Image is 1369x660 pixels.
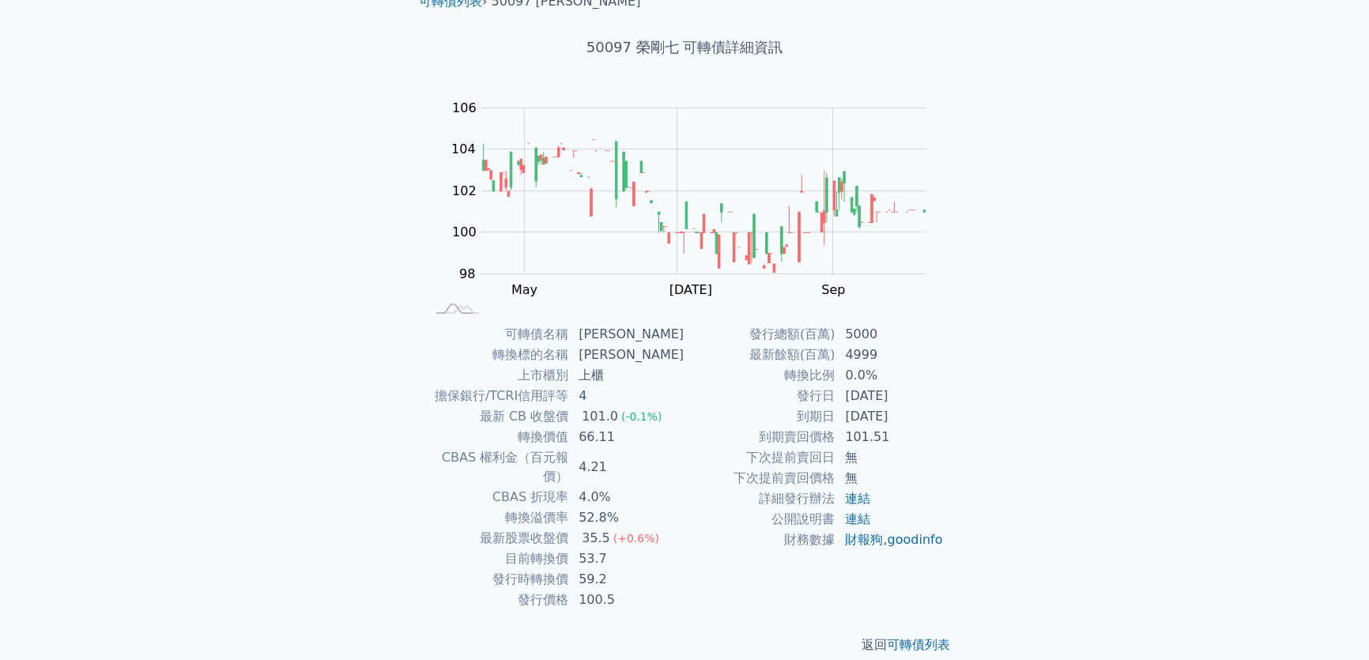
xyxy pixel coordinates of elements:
[569,590,684,610] td: 100.5
[425,507,569,528] td: 轉換溢價率
[887,532,942,547] a: goodinfo
[621,410,662,423] span: (-0.1%)
[684,488,835,509] td: 詳細發行辦法
[425,427,569,447] td: 轉換價值
[835,530,944,550] td: ,
[684,427,835,447] td: 到期賣回價格
[684,345,835,365] td: 最新餘額(百萬)
[425,324,569,345] td: 可轉債名稱
[569,427,684,447] td: 66.11
[845,491,870,506] a: 連結
[569,569,684,590] td: 59.2
[887,637,950,652] a: 可轉債列表
[684,447,835,468] td: 下次提前賣回日
[684,365,835,386] td: 轉換比例
[425,406,569,427] td: 最新 CB 收盤價
[452,100,477,115] tspan: 106
[684,468,835,488] td: 下次提前賣回價格
[835,406,944,427] td: [DATE]
[459,266,475,281] tspan: 98
[425,569,569,590] td: 發行時轉換價
[425,447,569,487] td: CBAS 權利金（百元報價）
[569,447,684,487] td: 4.21
[684,509,835,530] td: 公開說明書
[452,224,477,239] tspan: 100
[835,447,944,468] td: 無
[569,324,684,345] td: [PERSON_NAME]
[845,511,870,526] a: 連結
[451,141,476,157] tspan: 104
[835,324,944,345] td: 5000
[569,386,684,406] td: 4
[684,530,835,550] td: 財務數據
[845,532,883,547] a: 財報狗
[569,507,684,528] td: 52.8%
[569,365,684,386] td: 上櫃
[684,324,835,345] td: 發行總額(百萬)
[452,183,477,198] tspan: 102
[425,345,569,365] td: 轉換標的名稱
[835,365,944,386] td: 0.0%
[425,528,569,549] td: 最新股票收盤價
[684,406,835,427] td: 到期日
[569,487,684,507] td: 4.0%
[684,386,835,406] td: 發行日
[669,282,712,297] tspan: [DATE]
[425,590,569,610] td: 發行價格
[406,635,963,654] p: 返回
[425,549,569,569] td: 目前轉換價
[511,282,537,297] tspan: May
[425,487,569,507] td: CBAS 折現率
[613,532,659,545] span: (+0.6%)
[569,345,684,365] td: [PERSON_NAME]
[835,345,944,365] td: 4999
[569,549,684,569] td: 53.7
[835,427,944,447] td: 101.51
[821,282,845,297] tspan: Sep
[835,386,944,406] td: [DATE]
[425,365,569,386] td: 上市櫃別
[579,529,613,548] div: 35.5
[443,100,948,297] g: Chart
[425,386,569,406] td: 擔保銀行/TCRI信用評等
[406,36,963,58] h1: 50097 榮剛七 可轉債詳細資訊
[835,468,944,488] td: 無
[579,407,621,426] div: 101.0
